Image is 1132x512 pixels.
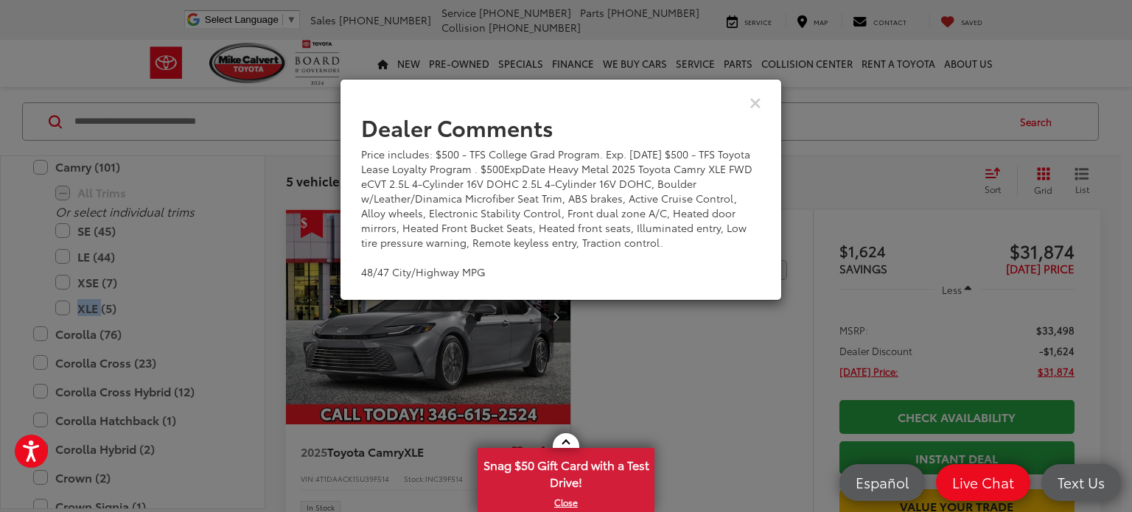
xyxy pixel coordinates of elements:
a: Español [839,464,925,501]
span: Snag $50 Gift Card with a Test Drive! [479,449,653,494]
a: Live Chat [936,464,1030,501]
span: Live Chat [945,473,1021,491]
span: Español [848,473,916,491]
button: Close [750,94,761,110]
span: Text Us [1050,473,1112,491]
a: Text Us [1041,464,1121,501]
h2: Dealer Comments [361,115,761,139]
div: Price includes: $500 - TFS College Grad Program. Exp. [DATE] $500 - TFS Toyota Lease Loyalty Prog... [361,147,761,279]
